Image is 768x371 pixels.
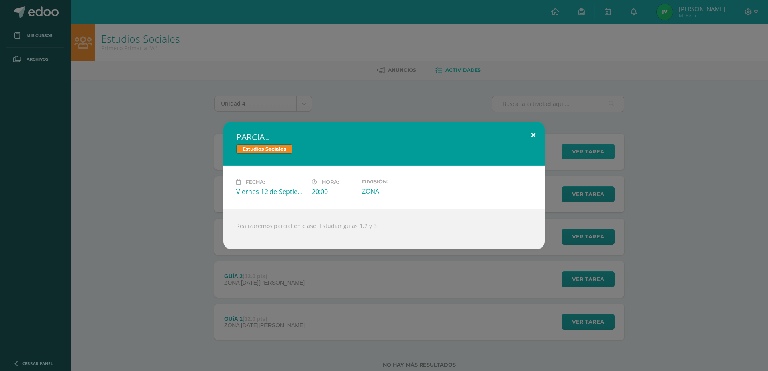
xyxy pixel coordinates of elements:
[312,187,355,196] div: 20:00
[522,122,545,149] button: Close (Esc)
[236,131,532,143] h2: PARCIAL
[322,179,339,185] span: Hora:
[236,187,305,196] div: Viernes 12 de Septiembre
[245,179,265,185] span: Fecha:
[362,179,431,185] label: División:
[236,144,292,154] span: Estudios Sociales
[223,209,545,249] div: Realizaremos parcial en clase: Estudiar guías 1,2 y 3
[362,187,431,196] div: ZONA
